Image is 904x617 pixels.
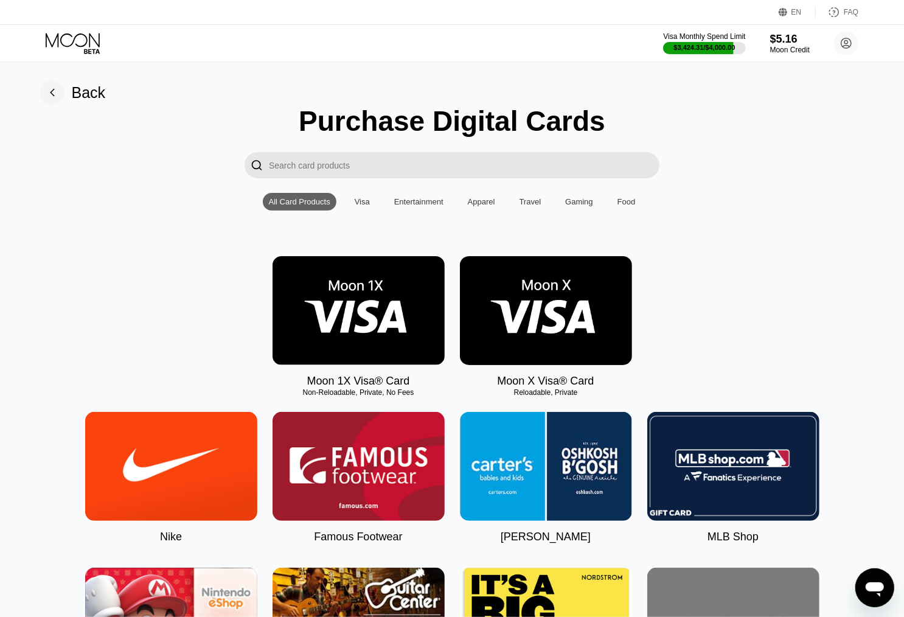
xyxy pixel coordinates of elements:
div: FAQ [816,6,858,18]
div: Nike [160,531,182,543]
div: Famous Footwear [314,531,402,543]
div: Moon Credit [770,46,810,54]
div: Moon X Visa® Card [497,375,594,388]
div:  [245,152,269,178]
div: Visa [355,197,370,206]
div: Apparel [462,193,501,211]
div: Food [617,197,636,206]
div: Travel [513,193,548,211]
div: All Card Products [269,197,330,206]
div: Back [72,84,106,102]
div: Reloadable, Private [460,388,632,397]
input: Search card products [269,152,659,178]
div: Apparel [468,197,495,206]
div: [PERSON_NAME] [501,531,591,543]
div: MLB Shop [708,531,759,543]
div: EN [791,8,802,16]
div: All Card Products [263,193,336,211]
div: $5.16 [770,33,810,46]
div: FAQ [844,8,858,16]
div: Gaming [565,197,593,206]
div: Entertainment [394,197,443,206]
div:  [251,158,263,172]
div: Visa Monthly Spend Limit [663,32,745,41]
div: Gaming [559,193,599,211]
div: EN [779,6,816,18]
div: Moon 1X Visa® Card [307,375,409,388]
div: Food [611,193,642,211]
div: $3,424.31 / $4,000.00 [674,44,735,51]
div: Travel [520,197,541,206]
div: Visa Monthly Spend Limit$3,424.31/$4,000.00 [663,32,745,54]
div: Non-Reloadable, Private, No Fees [273,388,445,397]
div: Back [40,80,106,105]
div: Purchase Digital Cards [299,105,605,138]
iframe: Кнопка запуска окна обмена сообщениями [855,568,894,607]
div: Entertainment [388,193,450,211]
div: Visa [349,193,376,211]
div: $5.16Moon Credit [770,33,810,54]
